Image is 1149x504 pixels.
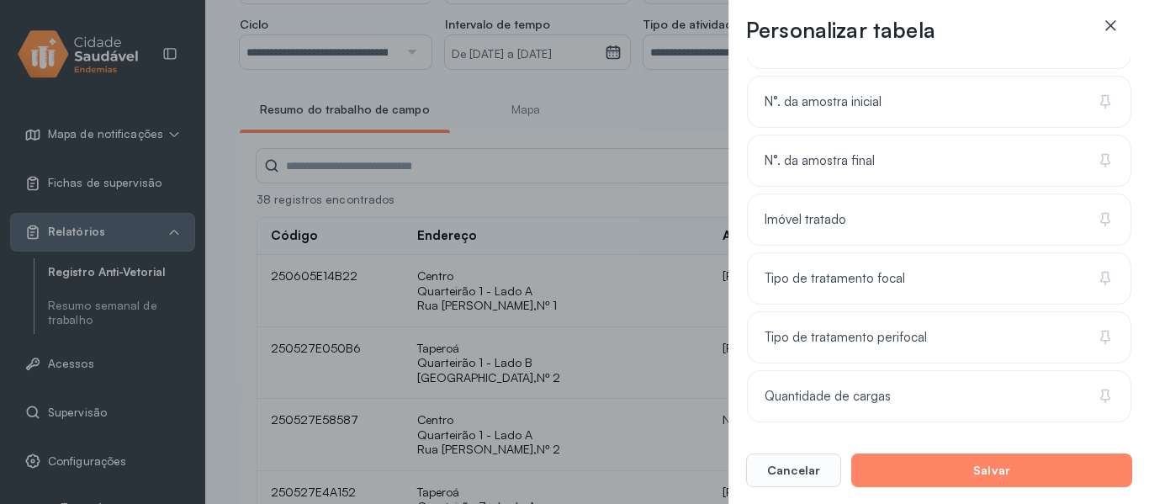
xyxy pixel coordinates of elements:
[746,454,841,487] button: Cancelar
[765,212,846,228] span: Imóvel tratado
[765,389,891,405] span: Quantidade de cargas
[765,153,875,169] span: N°. da amostra final
[765,330,927,346] span: Tipo de tratamento perifocal
[851,454,1132,487] button: Salvar
[765,271,905,287] span: Tipo de tratamento focal
[746,17,935,44] h3: Personalizar tabela
[765,94,882,110] span: N°. da amostra inicial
